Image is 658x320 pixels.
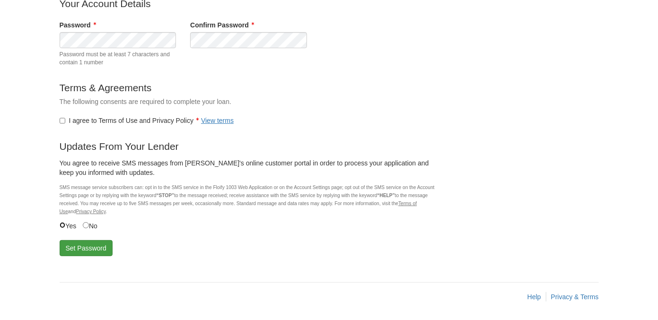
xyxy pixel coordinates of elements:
a: Privacy & Terms [551,293,599,301]
div: You agree to receive SMS messages from [PERSON_NAME]'s online customer portal in order to process... [60,158,438,181]
label: Confirm Password [190,20,254,30]
label: Yes [60,220,77,231]
label: I agree to Terms of Use and Privacy Policy [60,116,234,125]
span: Password must be at least 7 characters and contain 1 number [60,51,176,67]
input: Yes [60,222,66,228]
b: “STOP” [157,193,175,198]
input: Verify Password [190,32,307,48]
b: “HELP” [377,193,395,198]
button: Set Password [60,240,113,256]
a: Privacy Policy [76,209,106,214]
label: Password [60,20,96,30]
label: No [83,220,97,231]
a: View terms [201,117,234,124]
p: The following consents are required to complete your loan. [60,97,438,106]
input: I agree to Terms of Use and Privacy PolicyView terms [60,118,66,124]
a: Help [527,293,541,301]
p: Terms & Agreements [60,81,438,95]
small: SMS message service subscribers can: opt in to the SMS service in the Floify 1003 Web Application... [60,185,435,214]
input: No [83,222,89,228]
p: Updates From Your Lender [60,139,438,153]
